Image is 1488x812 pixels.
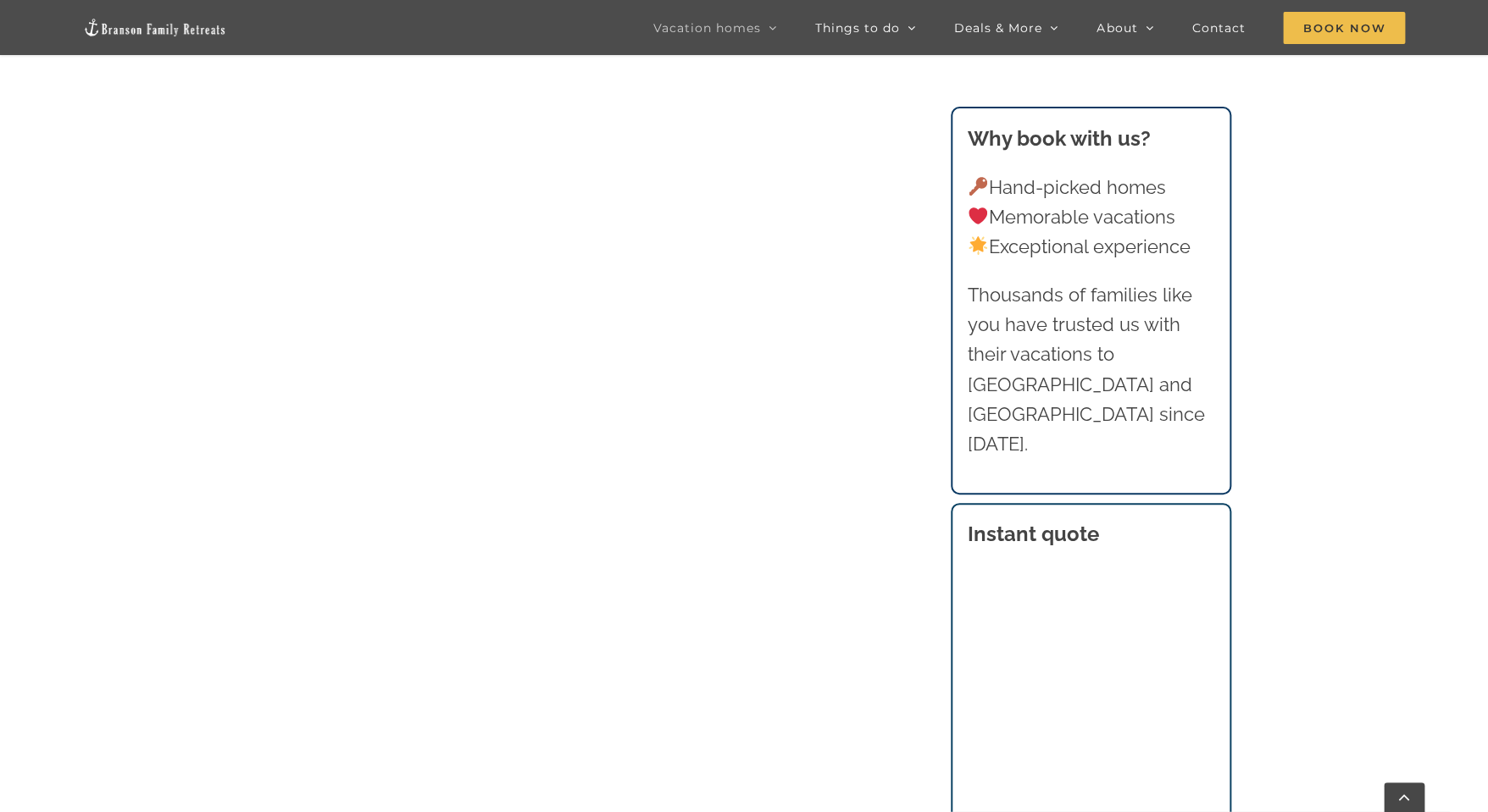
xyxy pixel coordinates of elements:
[1191,22,1245,34] span: Contact
[968,173,1215,262] p: Hand-picked homes Memorable vacations Exceptional experience
[969,177,987,196] img: 🔑
[653,22,761,34] span: Vacation homes
[1097,22,1137,34] span: About
[815,22,900,34] span: Things to do
[954,22,1042,34] span: Deals & More
[83,18,226,36] img: Branson Family Retreats Logo
[969,207,987,225] img: ❤️
[1283,12,1405,44] span: Book Now
[968,522,1099,546] strong: Instant quote
[969,236,987,255] img: 🌟
[968,124,1215,154] h3: Why book with us?
[968,280,1215,459] p: Thousands of families like you have trusted us with their vacations to [GEOGRAPHIC_DATA] and [GEO...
